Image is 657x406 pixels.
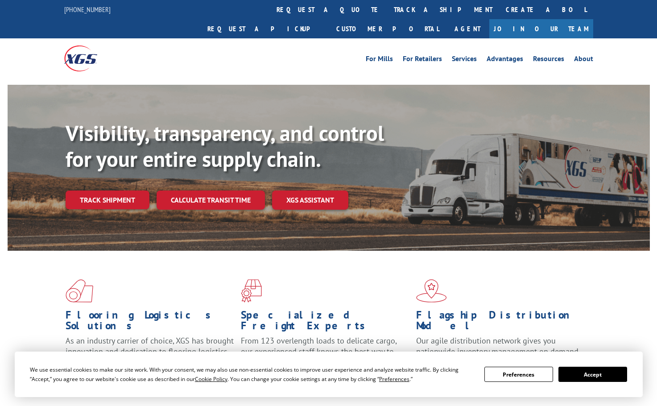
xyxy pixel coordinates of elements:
[30,365,474,384] div: We use essential cookies to make our site work. With your consent, we may also use non-essential ...
[157,191,265,210] a: Calculate transit time
[195,375,227,383] span: Cookie Policy
[66,310,234,336] h1: Flooring Logistics Solutions
[201,19,330,38] a: Request a pickup
[241,310,409,336] h1: Specialized Freight Experts
[366,55,393,65] a: For Mills
[416,310,585,336] h1: Flagship Distribution Model
[533,55,564,65] a: Resources
[379,375,409,383] span: Preferences
[558,367,627,382] button: Accept
[330,19,446,38] a: Customer Portal
[66,336,234,367] span: As an industry carrier of choice, XGS has brought innovation and dedication to flooring logistics...
[272,191,348,210] a: XGS ASSISTANT
[66,279,93,302] img: xgs-icon-total-supply-chain-intelligence-red
[446,19,489,38] a: Agent
[487,55,523,65] a: Advantages
[416,279,447,302] img: xgs-icon-flagship-distribution-model-red
[403,55,442,65] a: For Retailers
[241,336,409,375] p: From 123 overlength loads to delicate cargo, our experienced staff knows the best way to move you...
[452,55,477,65] a: Services
[416,336,580,356] span: Our agile distribution network gives you nationwide inventory management on demand.
[489,19,593,38] a: Join Our Team
[574,55,593,65] a: About
[484,367,553,382] button: Preferences
[241,279,262,302] img: xgs-icon-focused-on-flooring-red
[15,352,643,397] div: Cookie Consent Prompt
[66,119,384,173] b: Visibility, transparency, and control for your entire supply chain.
[66,191,149,209] a: Track shipment
[64,5,111,14] a: [PHONE_NUMBER]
